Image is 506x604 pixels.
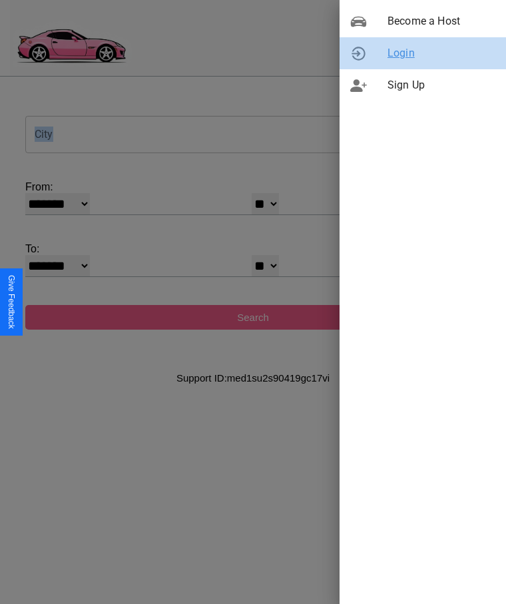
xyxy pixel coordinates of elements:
[340,5,506,37] div: Become a Host
[387,45,495,61] span: Login
[387,13,495,29] span: Become a Host
[340,69,506,101] div: Sign Up
[387,77,495,93] span: Sign Up
[340,37,506,69] div: Login
[7,275,16,329] div: Give Feedback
